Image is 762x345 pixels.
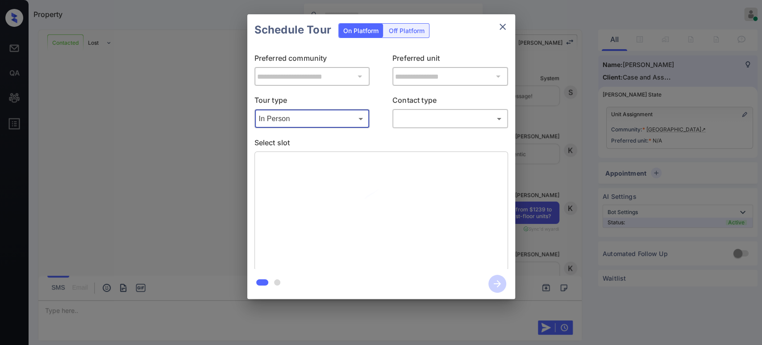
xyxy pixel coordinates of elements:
[339,24,383,38] div: On Platform
[254,95,370,109] p: Tour type
[494,18,512,36] button: close
[392,95,508,109] p: Contact type
[384,24,429,38] div: Off Platform
[392,53,508,67] p: Preferred unit
[247,14,338,46] h2: Schedule Tour
[254,53,370,67] p: Preferred community
[329,159,433,264] img: loaderv1.7921fd1ed0a854f04152.gif
[254,137,508,151] p: Select slot
[257,111,368,126] div: In Person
